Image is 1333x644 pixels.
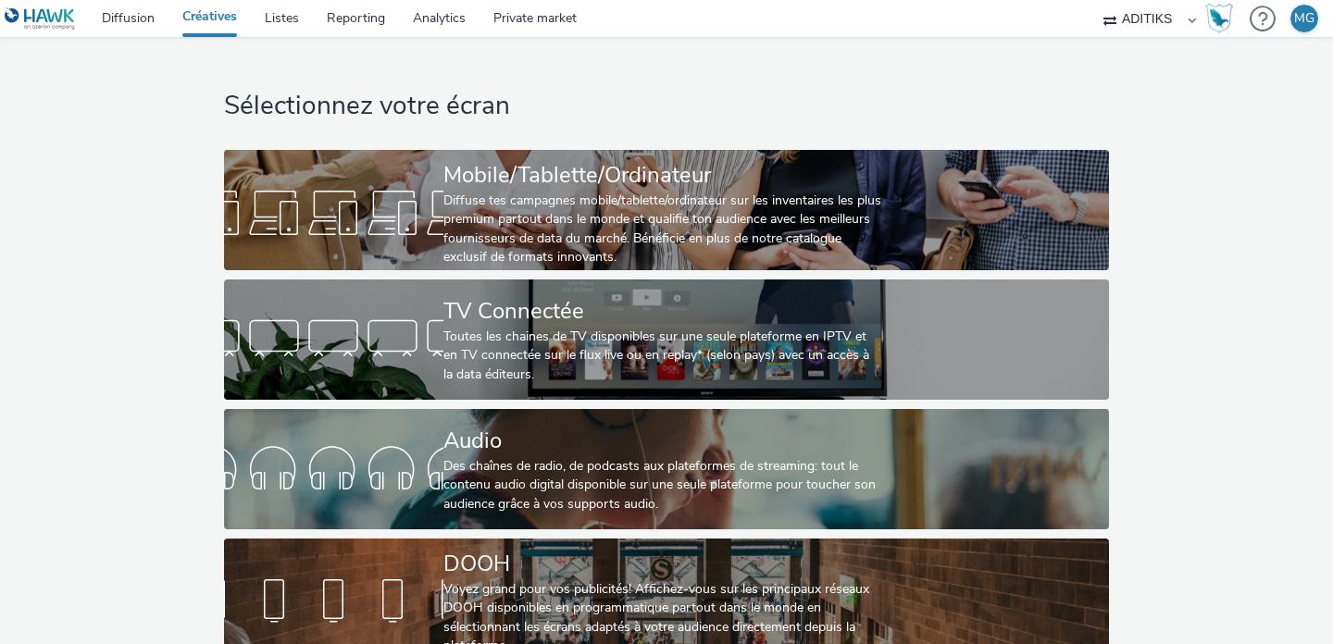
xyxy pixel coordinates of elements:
a: Hawk Academy [1205,4,1240,33]
h1: Sélectionnez votre écran [224,89,1108,124]
img: undefined Logo [5,7,76,31]
div: Toutes les chaines de TV disponibles sur une seule plateforme en IPTV et en TV connectée sur le f... [443,328,882,384]
div: Mobile/Tablette/Ordinateur [443,159,882,192]
a: AudioDes chaînes de radio, de podcasts aux plateformes de streaming: tout le contenu audio digita... [224,409,1108,529]
div: MG [1294,5,1314,32]
div: DOOH [443,548,882,580]
a: TV ConnectéeToutes les chaines de TV disponibles sur une seule plateforme en IPTV et en TV connec... [224,279,1108,400]
img: Hawk Academy [1205,4,1233,33]
div: Des chaînes de radio, de podcasts aux plateformes de streaming: tout le contenu audio digital dis... [443,457,882,514]
div: Diffuse tes campagnes mobile/tablette/ordinateur sur les inventaires les plus premium partout dan... [443,192,882,267]
a: Mobile/Tablette/OrdinateurDiffuse tes campagnes mobile/tablette/ordinateur sur les inventaires le... [224,150,1108,270]
div: Audio [443,425,882,457]
div: TV Connectée [443,295,882,328]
